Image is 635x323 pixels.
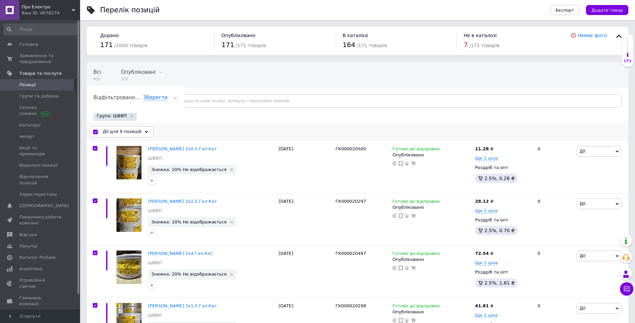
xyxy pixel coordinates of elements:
[116,251,141,284] img: Кабель ШВВП 2х4 Гал-Кат
[22,10,80,16] div: Ваш ID: 4078274
[19,122,40,128] span: Категорії
[475,251,489,256] b: 72.54
[19,145,62,157] span: Акції та промокоди
[19,105,62,117] span: Сезонні знижки
[148,260,162,266] a: ШВВП
[556,8,574,13] span: Експорт
[534,246,575,298] div: 0
[116,146,141,179] img: Кабель ШВВП 2х0,5 Гал-Кат
[392,309,471,315] div: Опубліковано
[143,95,168,101] span: Зберегти
[475,146,489,151] b: 11.28
[19,82,36,88] span: Позиції
[148,199,217,204] a: [PERSON_NAME] 2х1,5 Гал-Кат
[116,198,141,232] img: Кабель ШВВП 2х1,5 Гал-Кат
[580,201,585,206] span: Дії
[475,269,532,275] div: Роздріб та опт
[100,7,160,14] div: Перелік позицій
[148,251,213,256] a: [PERSON_NAME] 2х4 Гал-Кат
[392,152,471,158] div: Опубліковано
[534,141,575,193] div: 0
[151,220,227,224] span: Знижка: 20% Не відображається
[336,199,366,204] span: ГК000020297
[475,303,489,308] b: 41.81
[19,232,37,238] span: Відгуки
[485,280,515,286] span: 2.5%, 1.81 ₴
[475,156,498,161] span: Ще 1 ціна
[19,255,55,261] span: Каталог ProSale
[19,266,42,272] span: Аналітика
[550,5,580,15] button: Експорт
[151,167,227,172] span: Знижка: 20% Не відображається
[19,214,62,226] span: Показники роботи компанії
[586,5,628,15] button: Додати товар
[485,176,515,181] span: 2.5%, 0.28 ₴
[19,243,37,249] span: Покупці
[580,149,585,154] span: Дії
[580,306,585,311] span: Дії
[103,129,141,135] span: Дії для 9 позицій
[475,199,489,204] b: 28.12
[591,8,623,13] span: Додати товар
[336,303,366,308] span: ГК000020298
[336,146,366,151] span: ГК000020500
[336,251,366,256] span: ГК000020497
[19,41,38,47] span: Головна
[357,43,387,48] span: / 171 товарів
[534,193,575,246] div: 0
[151,272,227,276] span: Знижка: 20% Не відображається
[19,53,62,65] span: Замовлення та повідомлення
[19,93,59,99] span: Групи та добірки
[22,4,72,10] span: Про Електро
[475,303,494,309] div: ₴
[93,76,101,82] span: 431
[475,260,498,266] span: Ще 1 ціна
[222,33,256,38] span: Опубліковано
[485,228,515,233] span: 2.5%, 0.70 ₴
[121,76,156,82] span: 171
[578,33,607,38] a: Немає фото
[148,146,217,151] a: [PERSON_NAME] 2х0,5 Гал-Кат
[475,251,494,257] div: ₴
[475,313,498,318] span: Ще 1 ціна
[19,134,35,140] span: Імпорт
[97,113,127,119] span: Група: ШВВП
[19,295,62,307] span: Гаманець компанії
[475,165,532,171] div: Роздріб та опт
[19,174,62,186] span: Відновлення позицій
[392,146,439,153] span: Готово до відправки
[475,208,498,213] span: Ще 1 ціна
[475,217,532,223] div: Роздріб та опт
[475,198,494,204] div: ₴
[475,146,494,152] div: ₴
[3,23,79,35] input: Пошук
[277,246,334,298] div: [DATE]
[392,251,439,258] span: Готово до відправки
[343,41,355,49] span: 164
[469,43,499,48] span: / 171 товарів
[222,41,234,49] span: 171
[392,204,471,210] div: Опубліковано
[148,303,217,308] a: [PERSON_NAME] 3х1,5 Гал-Кат
[277,193,334,246] div: [DATE]
[148,312,162,318] a: ШВВП
[620,282,633,296] button: Чат з покупцем
[463,41,468,49] span: 7
[100,41,113,49] span: 171
[622,59,633,63] div: 17%
[343,33,368,38] span: В каталозі
[392,199,439,206] span: Готово до відправки
[114,43,147,48] span: / 1000 товарів
[392,303,439,310] span: Готово до відправки
[277,141,334,193] div: [DATE]
[19,70,62,76] span: Товари та послуги
[93,95,140,101] span: Відфільтровано...
[463,33,497,38] span: Не в каталозі
[148,155,162,161] a: ШВВП
[392,257,471,263] div: Опубліковано
[168,94,622,108] input: Пошук по назві позиції, артикулу і пошуковим запитам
